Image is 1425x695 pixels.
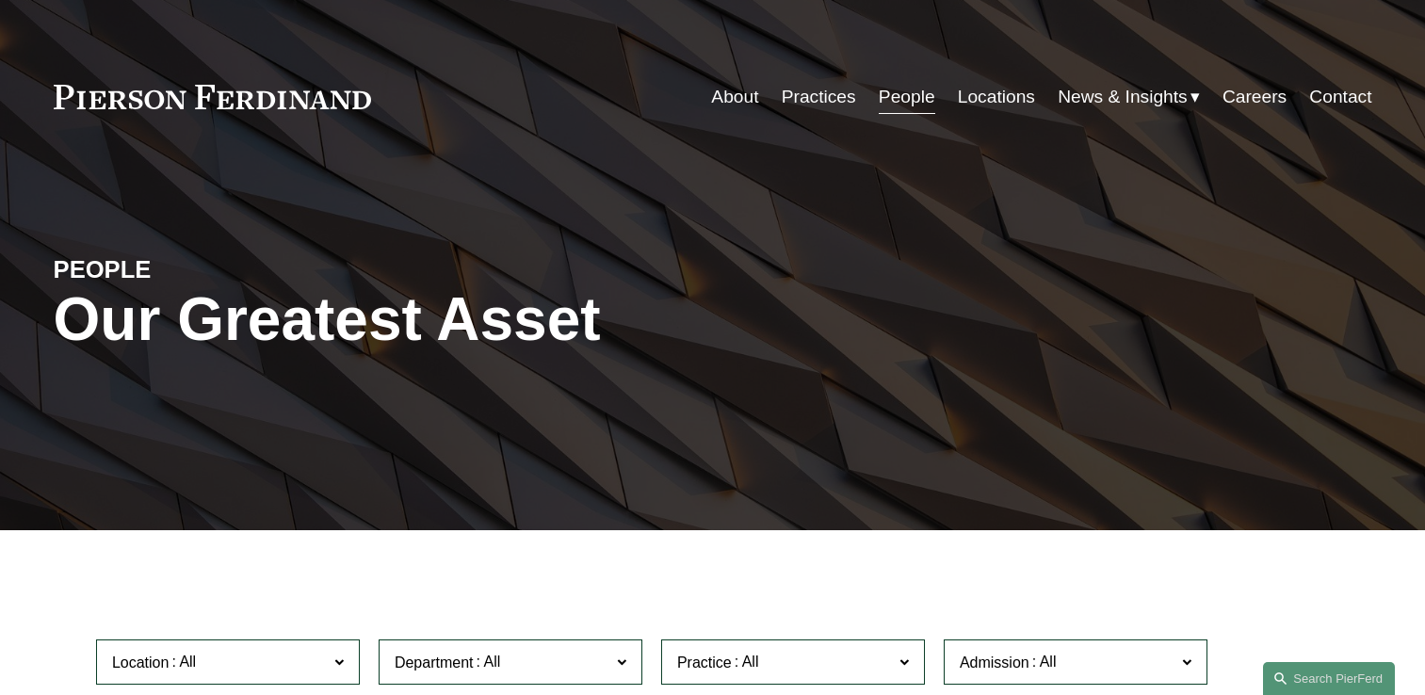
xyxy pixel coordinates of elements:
a: About [711,79,758,115]
h1: Our Greatest Asset [54,285,932,354]
h4: PEOPLE [54,254,383,284]
a: folder dropdown [1058,79,1200,115]
a: Contact [1309,79,1371,115]
a: People [879,79,935,115]
a: Careers [1223,79,1287,115]
a: Locations [958,79,1035,115]
a: Practices [782,79,856,115]
a: Search this site [1263,662,1395,695]
span: Admission [960,654,1029,670]
span: Department [395,654,474,670]
span: Practice [677,654,732,670]
span: Location [112,654,170,670]
span: News & Insights [1058,81,1188,114]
